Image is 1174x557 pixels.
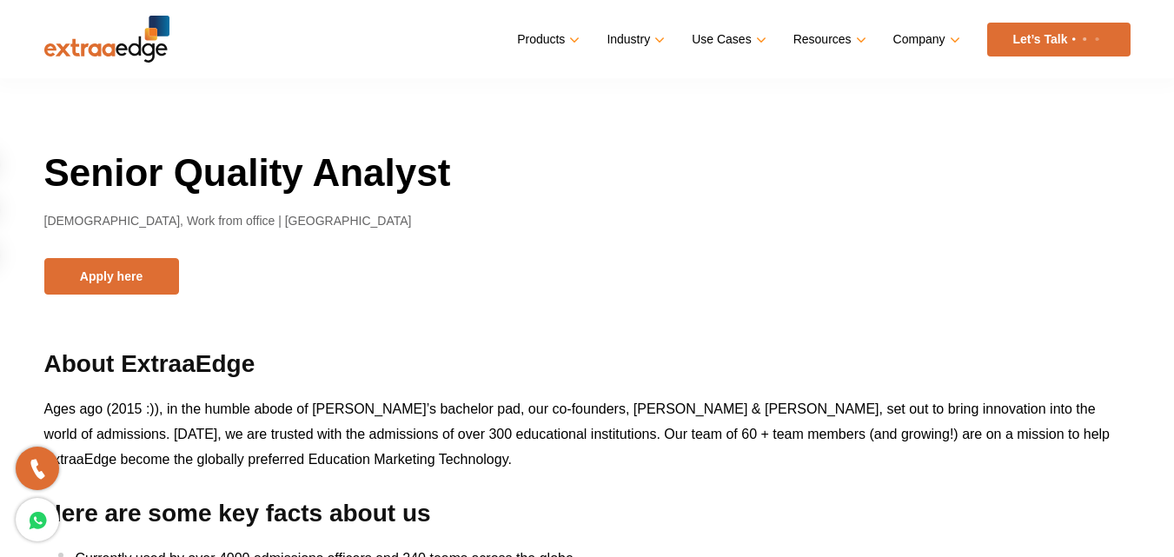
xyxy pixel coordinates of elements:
[44,258,179,295] button: Apply here
[44,401,1111,467] span: Ages ago (2015 :)), in the humble abode of [PERSON_NAME]’s bachelor pad, our co-founders, [PERSON...
[793,27,863,52] a: Resources
[987,23,1131,56] a: Let’s Talk
[44,211,1131,232] p: [DEMOGRAPHIC_DATA], Work from office | [GEOGRAPHIC_DATA]
[44,350,255,377] b: About ExtraaEdge
[44,148,1131,197] h1: Senior Quality Analyst
[607,27,661,52] a: Industry
[692,27,762,52] a: Use Cases
[893,27,957,52] a: Company
[44,500,431,527] b: Here are some key facts about us
[517,27,576,52] a: Products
